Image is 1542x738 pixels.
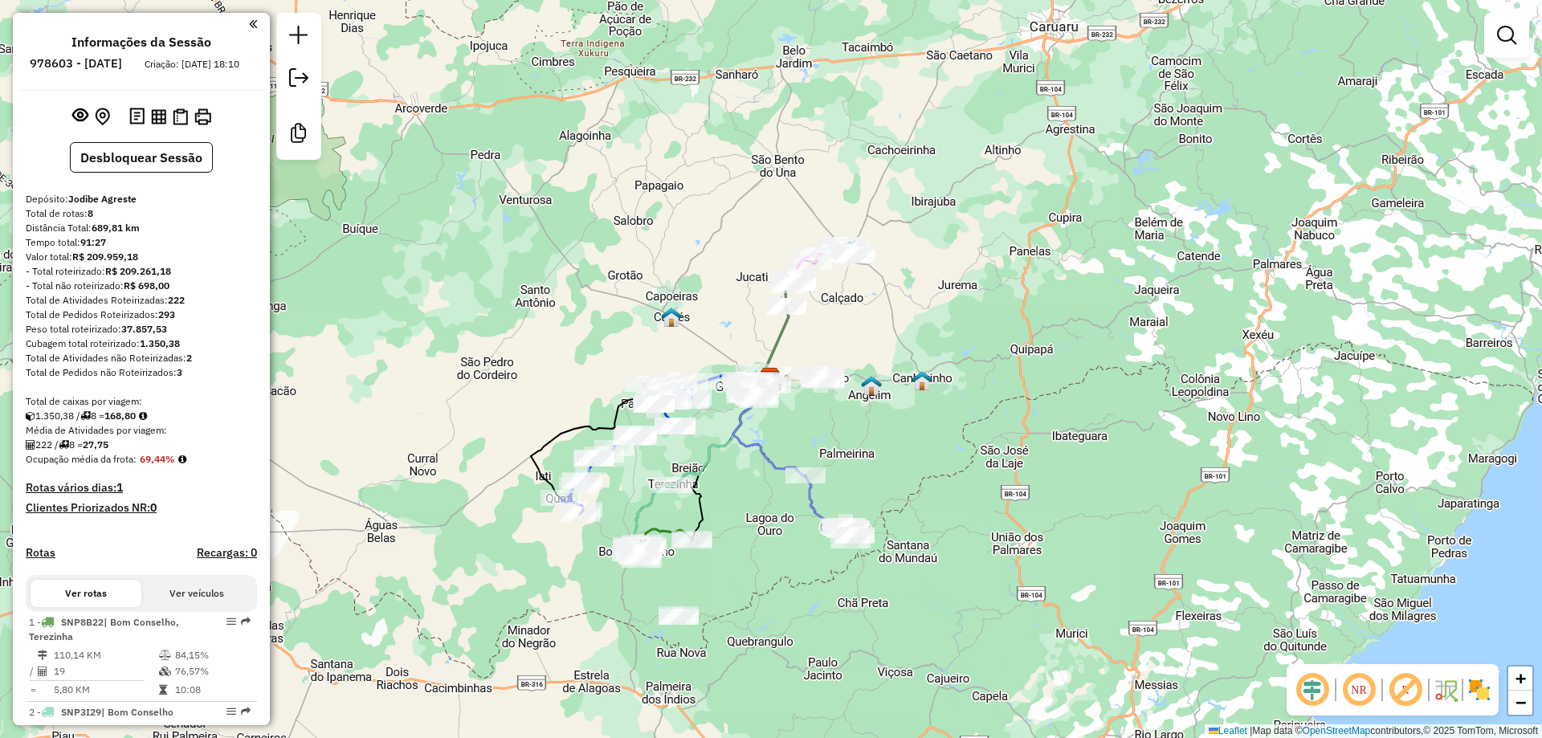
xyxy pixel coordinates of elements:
h6: 978603 - [DATE] [30,56,122,71]
div: Distância Total: [26,221,257,235]
td: 76,57% [174,663,251,679]
div: Total de caixas por viagem: [26,394,257,409]
div: Total de Pedidos não Roteirizados: [26,365,257,380]
div: Criação: [DATE] 18:10 [138,57,246,71]
a: Zoom out [1508,691,1532,715]
span: − [1515,692,1526,712]
strong: 293 [158,308,175,320]
h4: Informações da Sessão [71,35,211,50]
div: Map data © contributors,© 2025 TomTom, Microsoft [1205,724,1542,738]
div: Média de Atividades por viagem: [26,423,257,438]
i: Total de rotas [80,411,91,421]
span: | [1250,725,1252,736]
span: + [1515,668,1526,688]
span: 1 - [29,616,179,642]
i: Cubagem total roteirizado [26,411,35,421]
strong: 0 [150,500,157,515]
button: Ver rotas [31,580,141,607]
button: Centralizar mapa no depósito ou ponto de apoio [92,104,113,129]
div: 222 / 8 = [26,438,257,452]
strong: 1 [116,480,123,495]
strong: R$ 209.261,18 [105,265,171,277]
span: Exibir rótulo [1386,671,1425,709]
img: Fluxo de ruas [1433,677,1458,703]
td: 84,15% [174,647,251,663]
img: Jodibe Agreste [760,367,781,388]
em: Opções [226,617,236,626]
span: Ocupação média da frota: [26,453,137,465]
a: Leaflet [1209,725,1247,736]
span: Ocultar NR [1340,671,1378,709]
button: Exibir sessão original [69,104,92,129]
a: OpenStreetMap [1303,725,1371,736]
strong: Jodibe Agreste [68,193,137,205]
div: Atividade não roteirizada - JC ATACAREJO [659,606,699,622]
em: Rota exportada [241,617,251,626]
a: Exportar sessão [283,62,315,98]
strong: 69,44% [140,453,175,465]
strong: R$ 209.959,18 [72,251,138,263]
i: Meta Caixas/viagem: 1,00 Diferença: 167,80 [139,411,147,421]
strong: R$ 698,00 [124,279,169,292]
i: % de utilização da cubagem [159,667,171,676]
strong: 8 [88,207,93,219]
div: Total de Atividades não Roteirizadas: [26,351,257,365]
td: 110,14 KM [53,647,158,663]
td: = [29,682,37,698]
em: Média calculada utilizando a maior ocupação (%Peso ou %Cubagem) de cada rota da sessão. Rotas cro... [178,455,186,464]
td: 10:08 [174,682,251,698]
img: CANHOTINHO [912,370,932,391]
td: 19 [53,663,158,679]
em: Opções [226,707,236,716]
strong: 27,75 [83,438,108,451]
i: Tempo total em rota [159,685,167,695]
a: Criar modelo [283,117,315,153]
button: Visualizar Romaneio [169,105,191,128]
span: | Bom Conselho [101,706,173,718]
div: Cubagem total roteirizado: [26,336,257,351]
span: SNP3I29 [61,706,101,718]
span: SNP8B22 [61,616,104,628]
div: Total de Pedidos Roteirizados: [26,308,257,322]
a: Nova sessão e pesquisa [283,19,315,55]
td: / [29,663,37,679]
a: Rotas [26,546,55,560]
button: Ver veículos [141,580,252,607]
strong: 3 [177,366,182,378]
img: BOM CONSELHO [630,539,651,560]
strong: 1.350,38 [140,337,180,349]
div: Atividade não roteirizada - MERC PADILHA [659,609,699,625]
strong: 168,80 [104,410,136,422]
i: Total de Atividades [38,667,47,676]
button: Imprimir Rotas [191,105,214,128]
em: Rota exportada [241,707,251,716]
span: 2 - [29,706,173,718]
td: 5,80 KM [53,682,158,698]
i: % de utilização do peso [159,650,171,660]
h4: Recargas: 0 [197,546,257,560]
i: Total de rotas [59,440,69,450]
i: Distância Total [38,650,47,660]
div: Total de rotas: [26,206,257,221]
strong: 2 [186,352,192,364]
button: Visualizar relatório de Roteirização [148,105,169,127]
div: 1.350,38 / 8 = [26,409,257,423]
div: Valor total: [26,250,257,264]
strong: 91:27 [80,236,106,248]
div: - Total não roteirizado: [26,279,257,293]
div: - Total roteirizado: [26,264,257,279]
div: Depósito: [26,192,257,206]
strong: 689,81 km [92,222,140,234]
div: Total de Atividades Roteirizadas: [26,293,257,308]
h4: Clientes Priorizados NR: [26,501,257,515]
a: Clique aqui para minimizar o painel [249,14,257,33]
i: Total de Atividades [26,440,35,450]
a: Zoom in [1508,667,1532,691]
img: ANGELIM [861,375,882,396]
span: | Bom Conselho, Terezinha [29,616,179,642]
div: Tempo total: [26,235,257,250]
button: Desbloquear Sessão [70,142,213,173]
img: LAJEDO [839,240,860,261]
img: Exibir/Ocultar setores [1467,677,1492,703]
h4: Rotas vários dias: [26,481,257,495]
